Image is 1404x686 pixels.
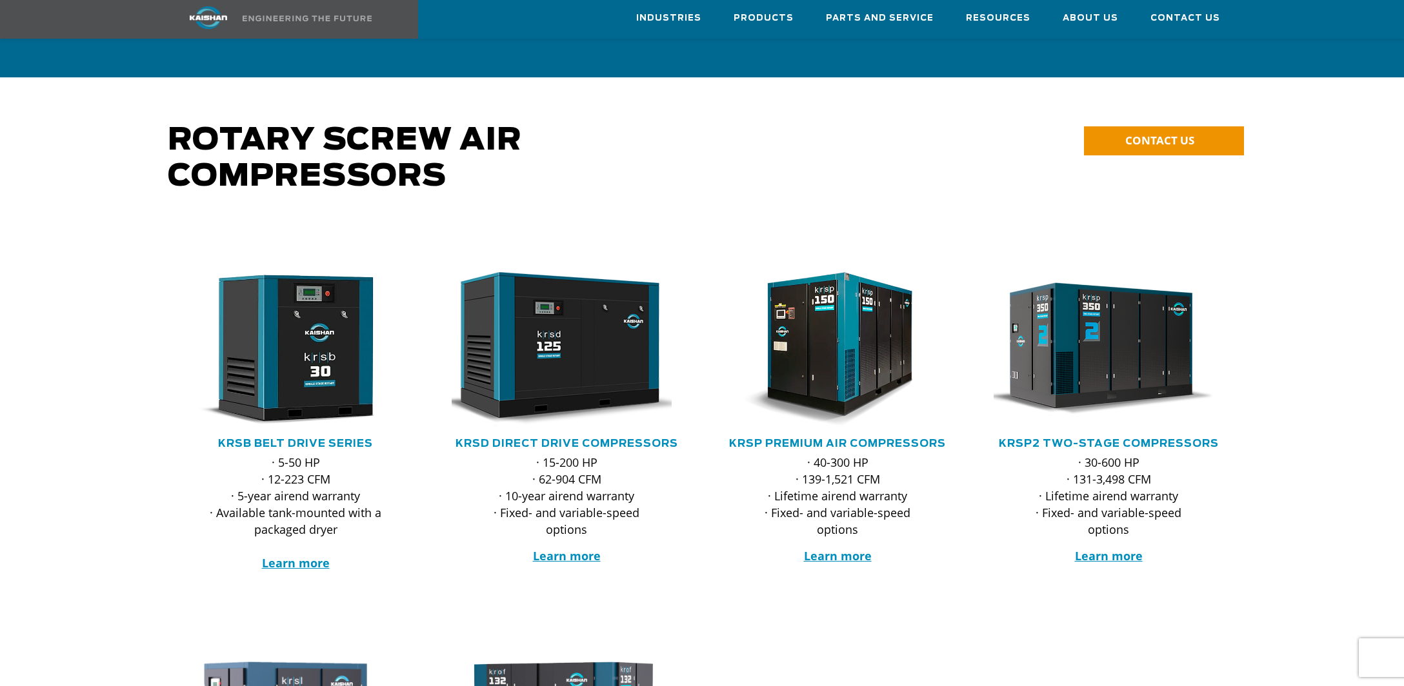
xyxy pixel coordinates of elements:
a: Learn more [533,548,601,563]
span: Rotary Screw Air Compressors [168,125,522,192]
span: Parts and Service [826,11,934,26]
a: KRSD Direct Drive Compressors [456,438,678,449]
span: CONTACT US [1125,133,1194,148]
p: · 5-50 HP · 12-223 CFM · 5-year airend warranty · Available tank-mounted with a packaged dryer [206,454,385,571]
a: Resources [966,1,1030,35]
img: krsp350 [984,272,1214,427]
a: KRSB Belt Drive Series [218,438,373,449]
span: About Us [1063,11,1118,26]
a: Learn more [1075,548,1143,563]
a: CONTACT US [1084,126,1244,155]
a: KRSP2 Two-Stage Compressors [999,438,1219,449]
a: Learn more [262,555,330,571]
p: · 40-300 HP · 139-1,521 CFM · Lifetime airend warranty · Fixed- and variable-speed options [748,454,927,538]
a: Learn more [804,548,872,563]
a: Parts and Service [826,1,934,35]
div: krsp350 [994,272,1223,427]
img: krsd125 [442,272,672,427]
a: KRSP Premium Air Compressors [729,438,946,449]
div: krsp150 [723,272,952,427]
div: krsb30 [181,272,410,427]
img: kaishan logo [160,6,257,29]
img: krsb30 [171,272,401,427]
span: Resources [966,11,1030,26]
img: Engineering the future [243,15,372,21]
a: Contact Us [1150,1,1220,35]
p: · 30-600 HP · 131-3,498 CFM · Lifetime airend warranty · Fixed- and variable-speed options [1019,454,1198,538]
div: krsd125 [452,272,681,427]
p: · 15-200 HP · 62-904 CFM · 10-year airend warranty · Fixed- and variable-speed options [477,454,656,538]
span: Contact Us [1150,11,1220,26]
a: Products [734,1,794,35]
span: Industries [636,11,701,26]
img: krsp150 [713,272,943,427]
a: Industries [636,1,701,35]
span: Products [734,11,794,26]
a: About Us [1063,1,1118,35]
